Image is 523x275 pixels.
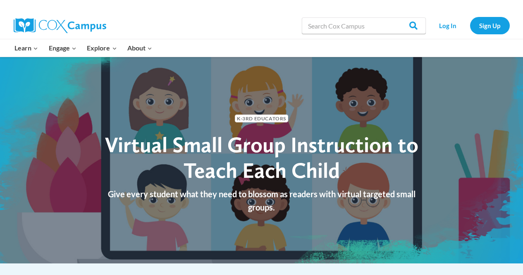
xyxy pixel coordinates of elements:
[302,17,426,34] input: Search Cox Campus
[105,132,418,183] span: Virtual Small Group Instruction to Teach Each Child
[14,43,38,53] span: Learn
[87,43,117,53] span: Explore
[470,17,510,34] a: Sign Up
[10,39,158,57] nav: Primary Navigation
[430,17,466,34] a: Log In
[127,43,152,53] span: About
[94,187,429,214] p: Give every student what they need to blossom as readers with virtual targeted small groups.
[430,17,510,34] nav: Secondary Navigation
[14,18,106,33] img: Cox Campus
[49,43,76,53] span: Engage
[235,115,288,122] span: K-3rd Educators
